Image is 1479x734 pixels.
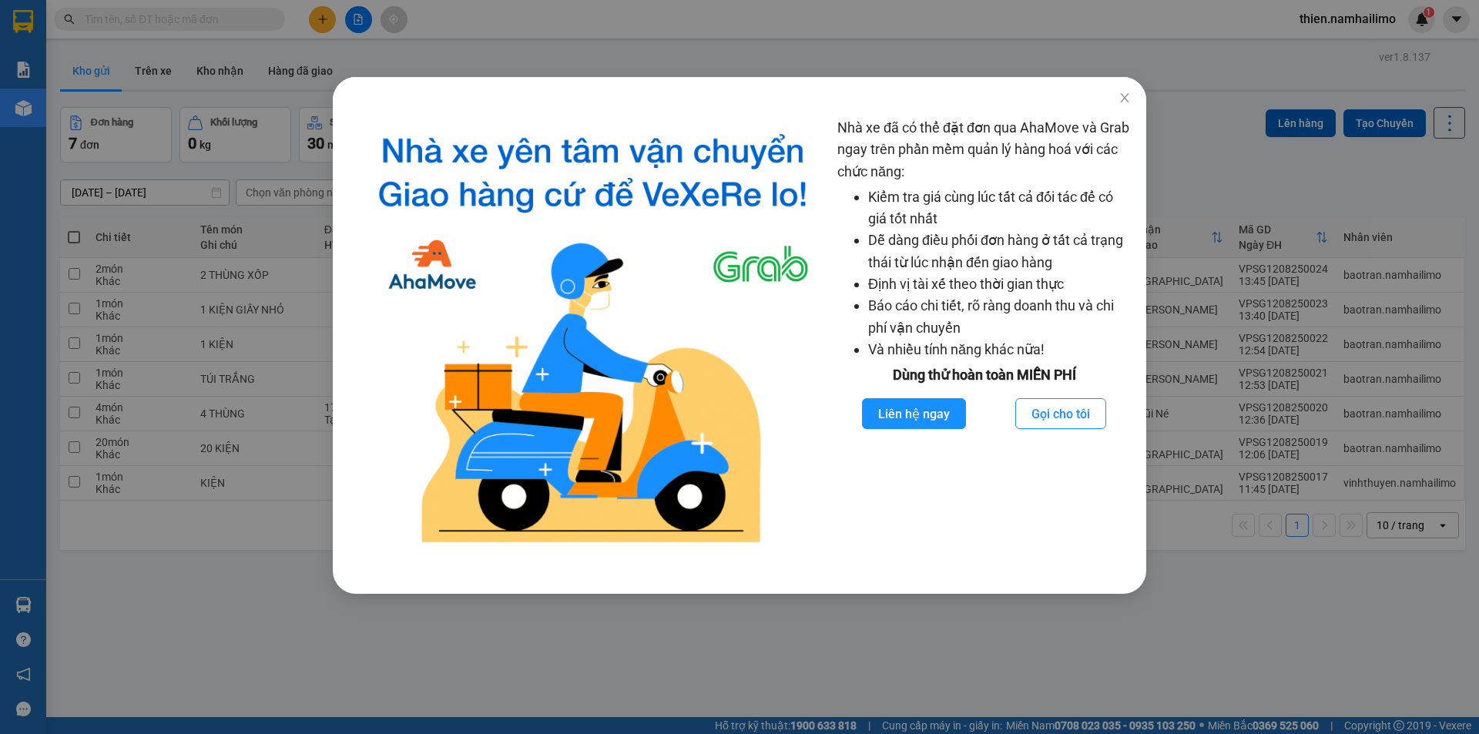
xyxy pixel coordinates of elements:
[1015,398,1106,429] button: Gọi cho tôi
[868,186,1131,230] li: Kiểm tra giá cùng lúc tất cả đối tác để có giá tốt nhất
[868,273,1131,295] li: Định vị tài xế theo thời gian thực
[837,364,1131,386] div: Dùng thử hoàn toàn MIỄN PHÍ
[862,398,966,429] button: Liên hệ ngay
[361,117,825,555] img: logo
[868,230,1131,273] li: Dễ dàng điều phối đơn hàng ở tất cả trạng thái từ lúc nhận đến giao hàng
[1118,92,1131,104] span: close
[837,117,1131,555] div: Nhà xe đã có thể đặt đơn qua AhaMove và Grab ngay trên phần mềm quản lý hàng hoá với các chức năng:
[1031,404,1090,424] span: Gọi cho tôi
[868,339,1131,360] li: Và nhiều tính năng khác nữa!
[878,404,950,424] span: Liên hệ ngay
[1103,77,1146,120] button: Close
[868,295,1131,339] li: Báo cáo chi tiết, rõ ràng doanh thu và chi phí vận chuyển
